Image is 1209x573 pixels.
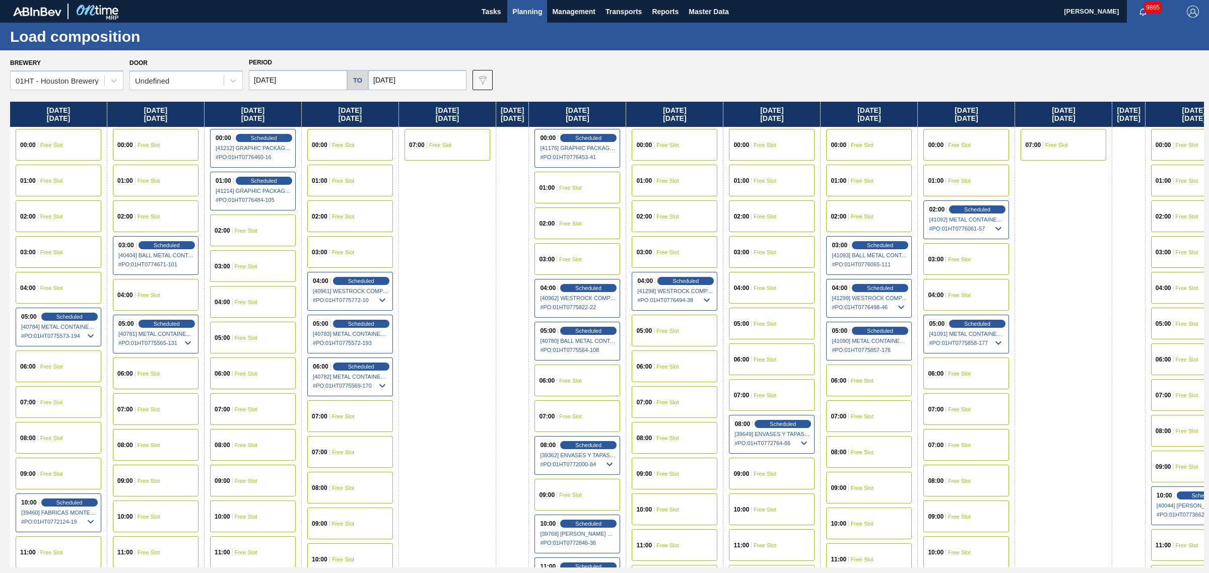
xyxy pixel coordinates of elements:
span: Free Slot [754,142,776,148]
span: 04:00 [928,292,944,298]
div: Undefined [135,77,169,85]
span: [41091] METAL CONTAINER CORPORATION - 0008219743 [929,331,1004,337]
span: # PO : 01HT0772000-84 [540,458,616,470]
label: Door [129,59,148,66]
div: [DATE] [DATE] [1112,102,1145,127]
span: 00:00 [216,135,231,141]
span: Free Slot [754,392,776,398]
span: 04:00 [117,292,133,298]
span: Period [249,59,272,66]
span: Free Slot [851,142,874,148]
span: Free Slot [1176,249,1198,255]
span: Scheduled [56,314,83,320]
span: Free Slot [851,413,874,419]
span: 07:00 [539,413,555,419]
span: 08:00 [20,435,36,441]
input: mm/dd/yyyy [249,70,347,90]
span: # PO : 01HT0775569-170 [313,380,388,392]
span: Free Slot [138,442,160,448]
span: Free Slot [948,142,971,148]
span: 00:00 [312,142,327,148]
span: 01:00 [733,178,749,184]
span: [41298] WESTROCK COMPANY - FOLDING CAR - 0008219776 [637,288,713,294]
span: 10:00 [831,521,846,527]
span: Master Data [689,6,728,18]
span: # PO : 01HT0776484-105 [216,194,291,206]
span: Free Slot [1176,464,1198,470]
span: Planning [512,6,542,18]
span: 02:00 [929,206,945,212]
span: [40783] METAL CONTAINER CORPORATION - 0008219743 [313,331,388,337]
span: Free Slot [948,478,971,484]
span: 03:00 [215,263,230,269]
img: TNhmsLtSVTkK8tSr43FrP2fwEKptu5GPRR3wAAAABJRU5ErkJggg== [13,7,61,16]
span: [40961] WESTROCK COMPANY - FOLDING CAR - 0008219776 [313,288,388,294]
span: Free Slot [948,406,971,412]
span: 01:00 [20,178,36,184]
span: 00:00 [117,142,133,148]
span: 05:00 [215,335,230,341]
h5: to [353,77,362,84]
span: Reports [652,6,679,18]
span: # PO : 01HT0775572-193 [313,337,388,349]
span: Free Slot [948,442,971,448]
span: 02:00 [312,213,327,220]
span: 02:00 [1156,213,1171,220]
span: [41299] WESTROCK COMPANY - FOLDING CAR - 0008219776 [832,295,907,301]
span: Free Slot [1176,285,1198,291]
span: Free Slot [40,178,63,184]
span: Free Slot [332,249,355,255]
span: Free Slot [851,213,874,220]
span: 03:00 [312,249,327,255]
div: 01HT - Houston Brewery [16,77,99,85]
span: Free Slot [40,364,63,370]
span: 01:00 [312,178,327,184]
span: Free Slot [138,406,160,412]
span: Scheduled [56,499,83,506]
span: 08:00 [734,421,750,427]
span: 10:00 [540,521,556,527]
span: 00:00 [636,142,652,148]
span: 08:00 [117,442,133,448]
span: 07:00 [831,413,846,419]
span: Scheduled [575,135,601,141]
span: 03:00 [636,249,652,255]
span: Free Slot [656,399,679,405]
span: Scheduled [867,328,893,334]
span: Scheduled [964,206,990,212]
span: Free Slot [656,178,679,184]
span: # PO : 01HT0775564-108 [540,344,616,356]
span: 03:00 [118,242,134,248]
span: 06:00 [928,371,944,377]
span: Free Slot [40,213,63,220]
span: Free Slot [1176,321,1198,327]
span: 06:00 [20,364,36,370]
span: 01:00 [831,178,846,184]
span: Scheduled [348,364,374,370]
span: 09:00 [1156,464,1171,470]
span: 09:00 [312,521,327,527]
span: 09:00 [636,471,652,477]
span: Free Slot [851,485,874,491]
button: Notifications [1127,5,1159,19]
span: Free Slot [948,292,971,298]
span: Scheduled [154,321,180,327]
span: Free Slot [235,263,257,269]
span: 09:00 [215,478,230,484]
span: [41090] METAL CONTAINER CORPORATION - 0008219743 [832,338,907,344]
span: Free Slot [754,249,776,255]
span: Free Slot [948,371,971,377]
span: Scheduled [575,328,601,334]
span: Free Slot [656,471,679,477]
span: 01:00 [539,185,555,191]
span: Scheduled [673,278,699,284]
span: 00:00 [928,142,944,148]
span: Free Slot [559,492,582,498]
span: Free Slot [332,213,355,220]
span: 07:00 [733,392,749,398]
span: Free Slot [1176,142,1198,148]
span: Scheduled [867,285,893,291]
span: Free Slot [656,435,679,441]
span: 02:00 [539,221,555,227]
div: [DATE] [DATE] [205,102,301,127]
